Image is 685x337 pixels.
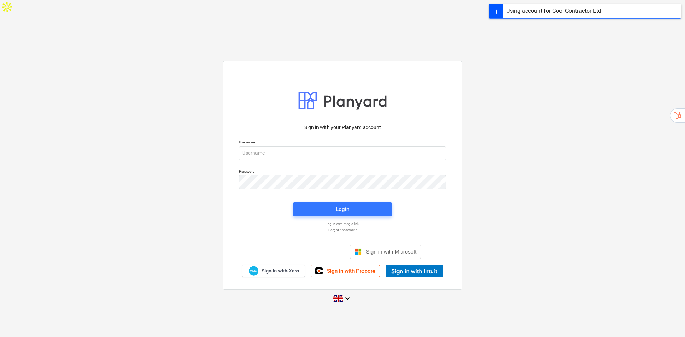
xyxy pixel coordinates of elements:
[336,205,349,214] div: Login
[311,265,380,277] a: Sign in with Procore
[239,124,446,131] p: Sign in with your Planyard account
[242,265,305,277] a: Sign in with Xero
[249,266,258,276] img: Xero logo
[239,146,446,160] input: Username
[293,202,392,216] button: Login
[262,268,299,274] span: Sign in with Xero
[260,244,348,260] iframe: Sign in with Google Button
[327,268,375,274] span: Sign in with Procore
[235,228,450,232] a: Forgot password?
[355,248,362,255] img: Microsoft logo
[366,249,417,255] span: Sign in with Microsoft
[506,7,601,15] div: Using account for Cool Contractor Ltd
[239,140,446,146] p: Username
[343,294,352,303] i: keyboard_arrow_down
[235,221,450,226] a: Log in with magic link
[239,169,446,175] p: Password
